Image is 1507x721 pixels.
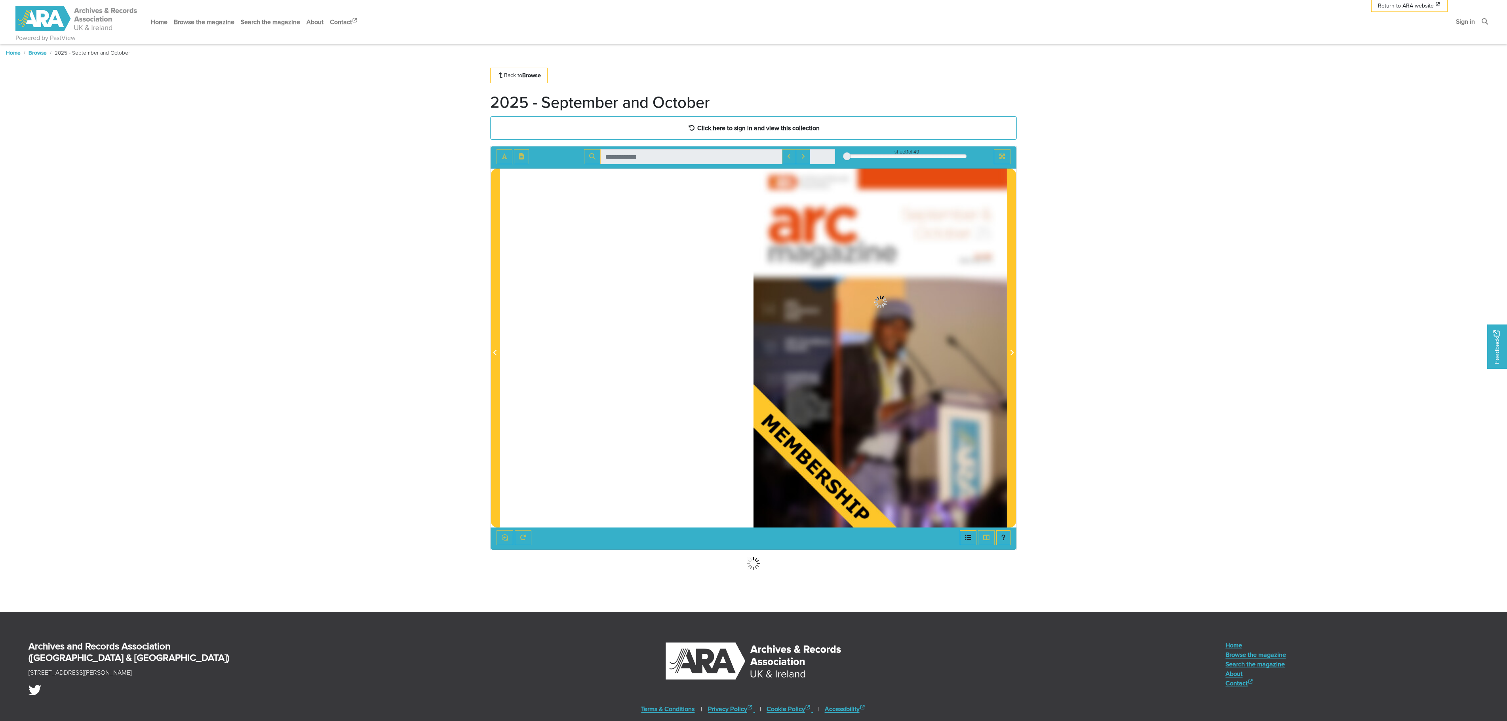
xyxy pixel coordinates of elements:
[15,2,138,36] a: ARA - ARC Magazine | Powered by PastView logo
[907,148,908,156] span: 1
[29,49,47,57] a: Browse
[782,149,796,164] button: Previous Match
[796,149,810,164] button: Next Match
[1225,659,1286,669] a: Search the magazine
[327,11,362,32] a: Contact
[708,704,755,713] a: Privacy Policy
[171,11,238,32] a: Browse the magazine
[978,530,995,545] button: Thumbnails
[522,71,541,79] strong: Browse
[584,149,601,164] button: Search
[497,530,513,545] button: Enable or disable loupe tool (Alt+L)
[55,49,130,57] span: 2025 - September and October
[1225,650,1286,659] a: Browse the magazine
[960,530,976,545] button: Open metadata window
[303,11,327,32] a: About
[6,49,21,57] a: Home
[238,11,303,32] a: Search the magazine
[148,11,171,32] a: Home
[491,169,500,527] button: Previous Page
[1378,2,1434,10] span: Return to ARA website
[641,704,695,713] a: Terms & Conditions
[600,149,782,164] input: Search for
[490,116,1017,140] a: Click here to sign in and view this collection
[1225,640,1286,650] a: Home
[15,33,76,43] a: Powered by PastView
[847,148,967,156] div: sheet of 49
[1453,11,1478,32] a: Sign in
[29,639,229,664] strong: Archives and Records Association ([GEOGRAPHIC_DATA] & [GEOGRAPHIC_DATA])
[825,704,866,713] a: Accessibility
[490,68,548,83] a: Back toBrowse
[29,668,132,677] p: [STREET_ADDRESS][PERSON_NAME]
[767,704,813,713] a: Cookie Policy
[15,6,138,31] img: ARA - ARC Magazine | Powered by PastView
[1225,678,1286,688] a: Contact
[1487,324,1507,369] a: Would you like to provide feedback?
[490,93,710,112] h1: 2025 - September and October
[1492,330,1501,364] span: Feedback
[664,640,843,682] img: Archives & Records Association (UK & Ireland)
[497,149,512,164] button: Toggle text selection (Alt+T)
[994,149,1010,164] button: Full screen mode
[697,123,820,132] strong: Click here to sign in and view this collection
[1225,669,1286,678] a: About
[996,530,1010,545] button: Help
[1007,169,1016,527] button: Next Page
[515,530,531,545] button: Rotate the book
[514,149,529,164] button: Open transcription window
